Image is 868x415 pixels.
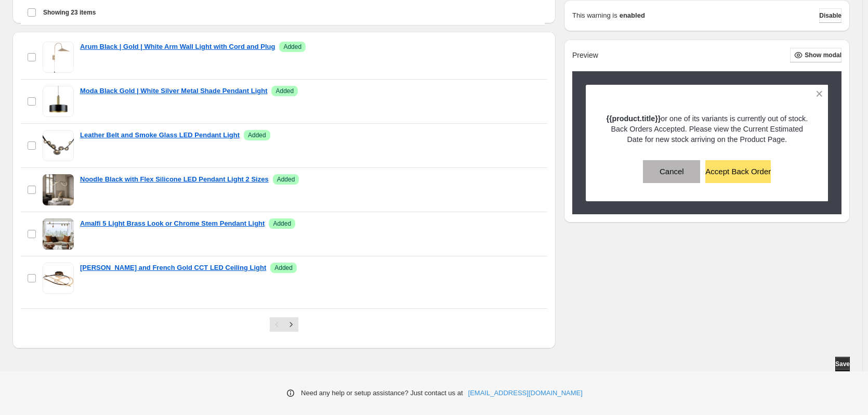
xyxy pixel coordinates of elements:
[790,48,841,62] button: Show modal
[835,357,850,371] button: Save
[80,86,267,96] a: Moda Black Gold | White Silver Metal Shade Pendant Light
[572,10,617,21] p: This warning is
[643,160,700,183] button: Cancel
[80,174,269,185] a: Noodle Black with Flex Silicone LED Pendant Light 2 Sizes
[606,114,661,123] strong: {{product.title}}
[248,131,266,139] span: Added
[819,11,841,20] span: Disable
[283,43,301,51] span: Added
[43,218,74,250] img: Amalfi 5 Light Brass Look or Chrome Stem Pendant Light
[275,87,294,95] span: Added
[43,42,74,73] img: Arum Black | Gold | White Arm Wall Light with Cord and Plug
[705,160,771,183] button: Accept Back Order
[270,317,298,332] nav: Pagination
[835,360,850,368] span: Save
[604,113,810,145] p: or one of its variants is currently out of stock. Back Orders Accepted. Please view the Current E...
[284,317,298,332] button: Next
[80,263,266,273] a: [PERSON_NAME] and French Gold CCT LED Ceiling Light
[572,51,598,60] h2: Preview
[468,388,583,398] a: [EMAIL_ADDRESS][DOMAIN_NAME]
[80,130,240,140] a: Leather Belt and Smoke Glass LED Pendant Light
[80,42,275,52] a: Arum Black | Gold | White Arm Wall Light with Cord and Plug
[277,175,295,184] span: Added
[274,264,293,272] span: Added
[43,8,96,17] span: Showing 23 items
[43,86,74,117] img: Moda Black Gold | White Silver Metal Shade Pendant Light
[819,8,841,23] button: Disable
[43,263,74,294] img: Axel Black and French Gold CCT LED Ceiling Light
[273,219,291,228] span: Added
[43,174,74,205] img: Noodle Black with Flex Silicone LED Pendant Light 2 Sizes
[620,10,645,21] strong: enabled
[80,218,265,229] a: Amalfi 5 Light Brass Look or Chrome Stem Pendant Light
[805,51,841,59] span: Show modal
[43,130,74,161] img: Leather Belt and Smoke Glass LED Pendant Light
